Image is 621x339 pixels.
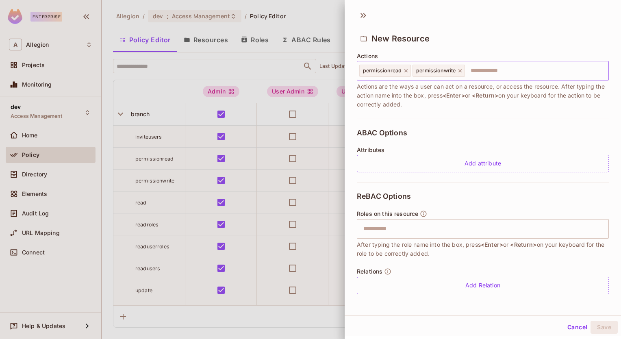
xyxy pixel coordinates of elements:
[363,67,402,74] span: permissionread
[416,67,456,74] span: permissionwrite
[357,192,411,200] span: ReBAC Options
[357,155,609,172] div: Add attribute
[357,268,382,275] span: Relations
[357,277,609,294] div: Add Relation
[564,321,591,334] button: Cancel
[357,240,609,258] span: After typing the role name into the box, press or on your keyboard for the role to be correctly a...
[371,34,430,43] span: New Resource
[443,92,465,99] span: <Enter>
[359,65,411,77] div: permissionread
[481,241,503,248] span: <Enter>
[357,147,385,153] span: Attributes
[357,129,407,137] span: ABAC Options
[357,211,418,217] span: Roles on this resource
[413,65,465,77] div: permissionwrite
[357,53,378,59] span: Actions
[591,321,618,334] button: Save
[357,82,609,109] span: Actions are the ways a user can act on a resource, or access the resource. After typing the actio...
[510,241,536,248] span: <Return>
[472,92,498,99] span: <Return>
